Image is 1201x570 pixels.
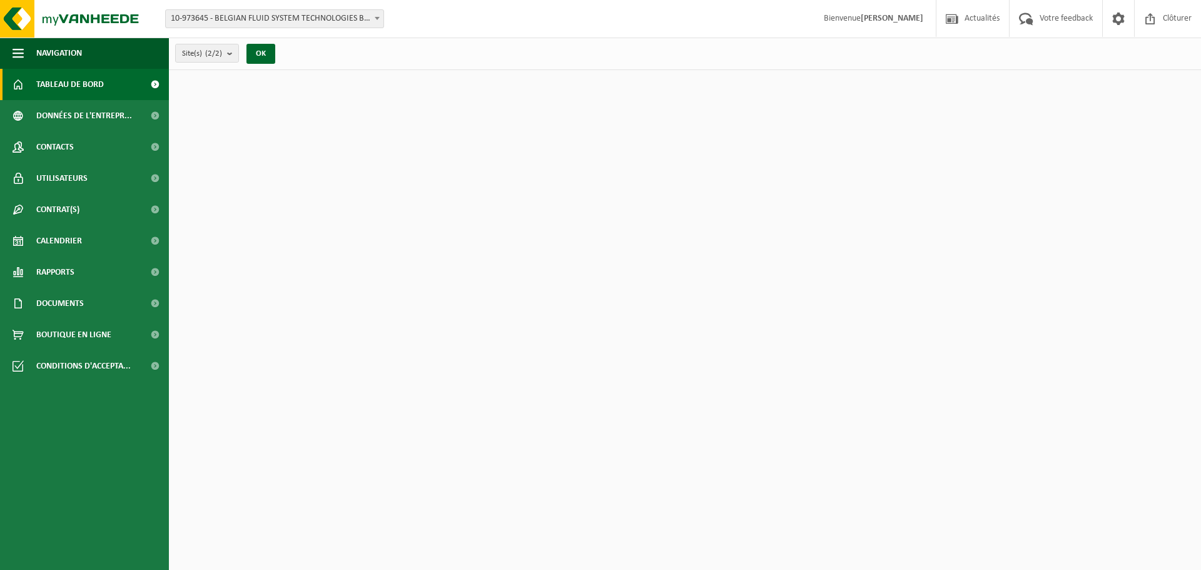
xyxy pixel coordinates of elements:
span: Navigation [36,38,82,69]
span: Boutique en ligne [36,319,111,350]
count: (2/2) [205,49,222,58]
button: Site(s)(2/2) [175,44,239,63]
strong: [PERSON_NAME] [861,14,923,23]
span: Contrat(s) [36,194,79,225]
span: 10-973645 - BELGIAN FLUID SYSTEM TECHNOLOGIES BVBA / SWAGELOK - GROOT-BIJGAARDEN [166,10,383,28]
button: OK [246,44,275,64]
span: Conditions d'accepta... [36,350,131,382]
span: Tableau de bord [36,69,104,100]
span: Utilisateurs [36,163,88,194]
span: Site(s) [182,44,222,63]
span: 10-973645 - BELGIAN FLUID SYSTEM TECHNOLOGIES BVBA / SWAGELOK - GROOT-BIJGAARDEN [165,9,384,28]
span: Contacts [36,131,74,163]
span: Documents [36,288,84,319]
span: Calendrier [36,225,82,257]
span: Données de l'entrepr... [36,100,132,131]
span: Rapports [36,257,74,288]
